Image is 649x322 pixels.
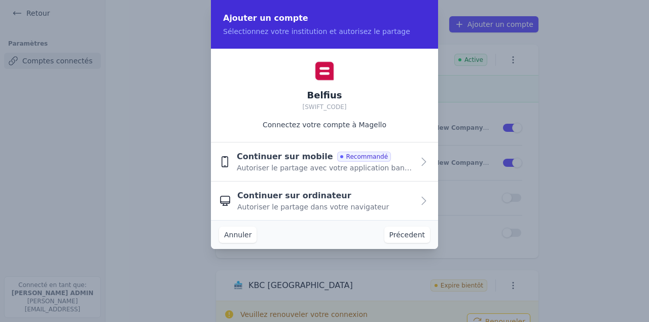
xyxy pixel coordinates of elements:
button: Continuer sur ordinateur Autoriser le partage dans votre navigateur [211,182,438,220]
img: Belfius [314,61,335,81]
span: Continuer sur ordinateur [237,190,351,202]
span: [SWIFT_CODE] [302,103,346,111]
h2: Belfius [302,89,346,101]
p: Sélectionnez votre institution et autorisez le partage [223,26,426,37]
button: Précedent [384,227,430,243]
p: Connectez votre compte à Magello [263,120,386,130]
h2: Ajouter un compte [223,12,426,24]
span: Autoriser le partage dans votre navigateur [237,202,389,212]
button: Continuer sur mobile Recommandé Autoriser le partage avec votre application bancaire [211,142,438,182]
span: Autoriser le partage avec votre application bancaire [237,163,414,173]
span: Recommandé [337,152,391,162]
button: Annuler [219,227,257,243]
span: Continuer sur mobile [237,151,333,163]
